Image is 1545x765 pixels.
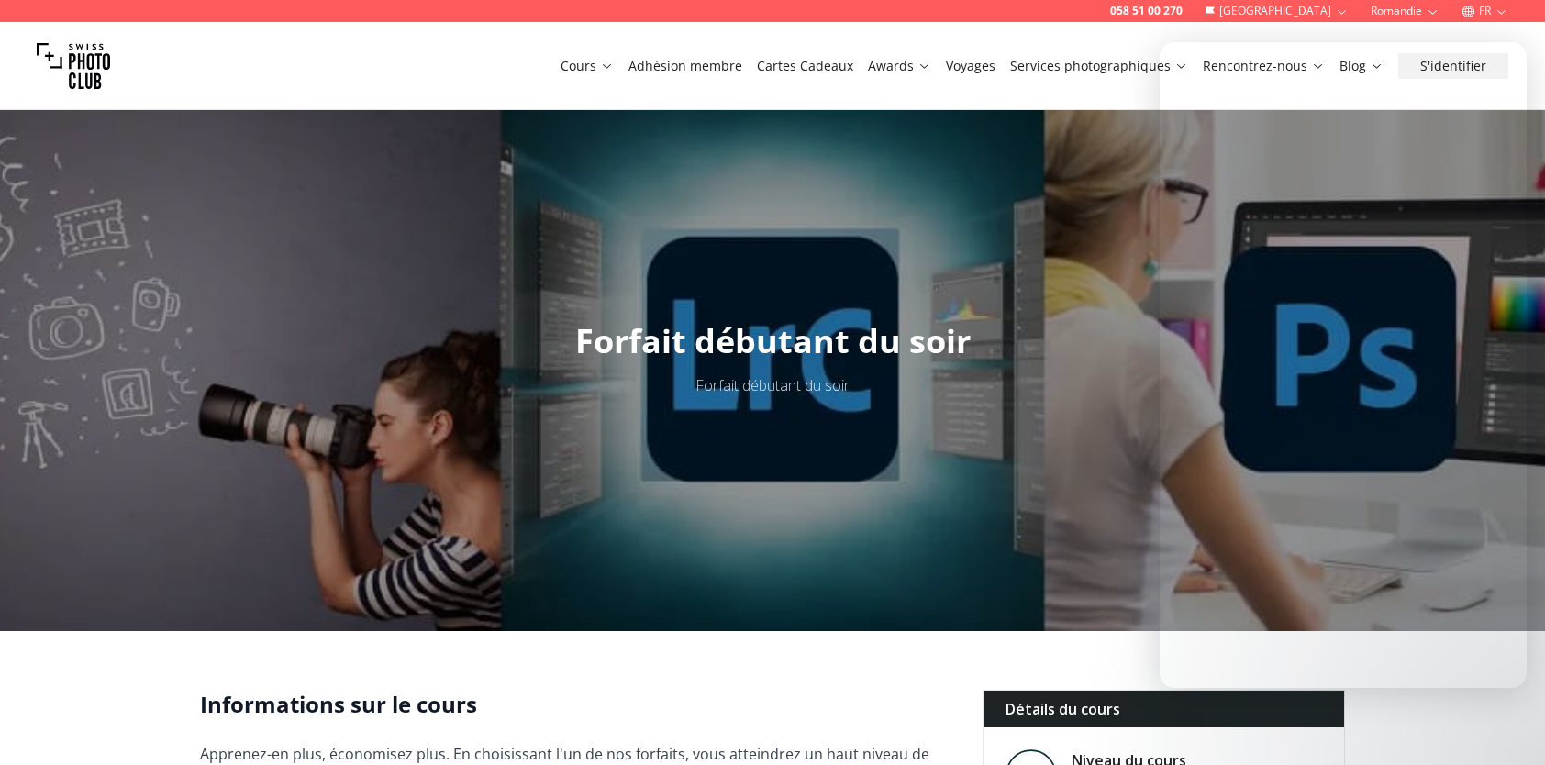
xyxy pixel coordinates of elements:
[553,53,621,79] button: Cours
[750,53,861,79] button: Cartes Cadeaux
[868,57,931,75] a: Awards
[757,57,853,75] a: Cartes Cadeaux
[37,29,110,103] img: Swiss photo club
[1160,42,1527,688] iframe: Intercom live chat
[628,57,742,75] a: Adhésion membre
[200,690,953,719] h2: Informations sur le cours
[984,691,1344,727] div: Détails du cours
[939,53,1003,79] button: Voyages
[561,57,614,75] a: Cours
[1010,57,1188,75] a: Services photographiques
[946,57,995,75] a: Voyages
[861,53,939,79] button: Awards
[1110,4,1183,18] a: 058 51 00 270
[621,53,750,79] button: Adhésion membre
[1483,703,1527,747] iframe: Intercom live chat
[1003,53,1195,79] button: Services photographiques
[575,318,971,363] span: Forfait débutant du soir
[695,375,850,395] span: Forfait débutant du soir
